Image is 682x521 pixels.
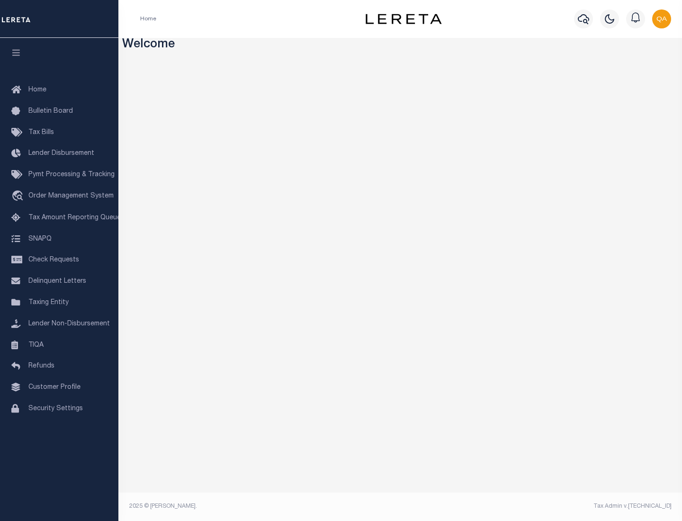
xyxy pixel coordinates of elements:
span: Delinquent Letters [28,278,86,285]
span: Pymt Processing & Tracking [28,171,115,178]
span: Customer Profile [28,384,81,391]
span: Lender Disbursement [28,150,94,157]
span: Tax Bills [28,129,54,136]
i: travel_explore [11,190,27,203]
div: 2025 © [PERSON_NAME]. [122,502,401,511]
span: Order Management System [28,193,114,199]
img: logo-dark.svg [366,14,441,24]
span: Refunds [28,363,54,369]
span: Taxing Entity [28,299,69,306]
h3: Welcome [122,38,679,53]
span: Home [28,87,46,93]
span: TIQA [28,341,44,348]
span: Security Settings [28,405,83,412]
span: Lender Non-Disbursement [28,321,110,327]
span: Tax Amount Reporting Queue [28,215,121,221]
span: Check Requests [28,257,79,263]
img: svg+xml;base64,PHN2ZyB4bWxucz0iaHR0cDovL3d3dy53My5vcmcvMjAwMC9zdmciIHBvaW50ZXItZXZlbnRzPSJub25lIi... [652,9,671,28]
span: Bulletin Board [28,108,73,115]
li: Home [140,15,156,23]
span: SNAPQ [28,235,52,242]
div: Tax Admin v.[TECHNICAL_ID] [407,502,672,511]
